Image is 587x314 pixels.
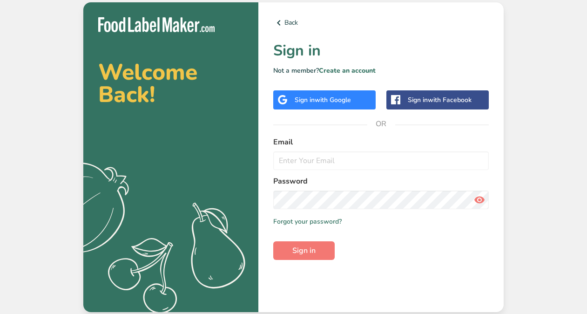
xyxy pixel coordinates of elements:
input: Enter Your Email [273,151,489,170]
div: Sign in [408,95,472,105]
a: Create an account [319,66,376,75]
span: with Google [315,96,351,104]
p: Not a member? [273,66,489,75]
span: with Facebook [428,96,472,104]
img: Food Label Maker [98,17,215,33]
label: Password [273,176,489,187]
h2: Welcome Back! [98,61,243,106]
span: Sign in [292,245,316,256]
span: OR [367,110,395,138]
h1: Sign in [273,40,489,62]
a: Back [273,17,489,28]
div: Sign in [295,95,351,105]
label: Email [273,137,489,148]
button: Sign in [273,241,335,260]
a: Forgot your password? [273,217,342,226]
